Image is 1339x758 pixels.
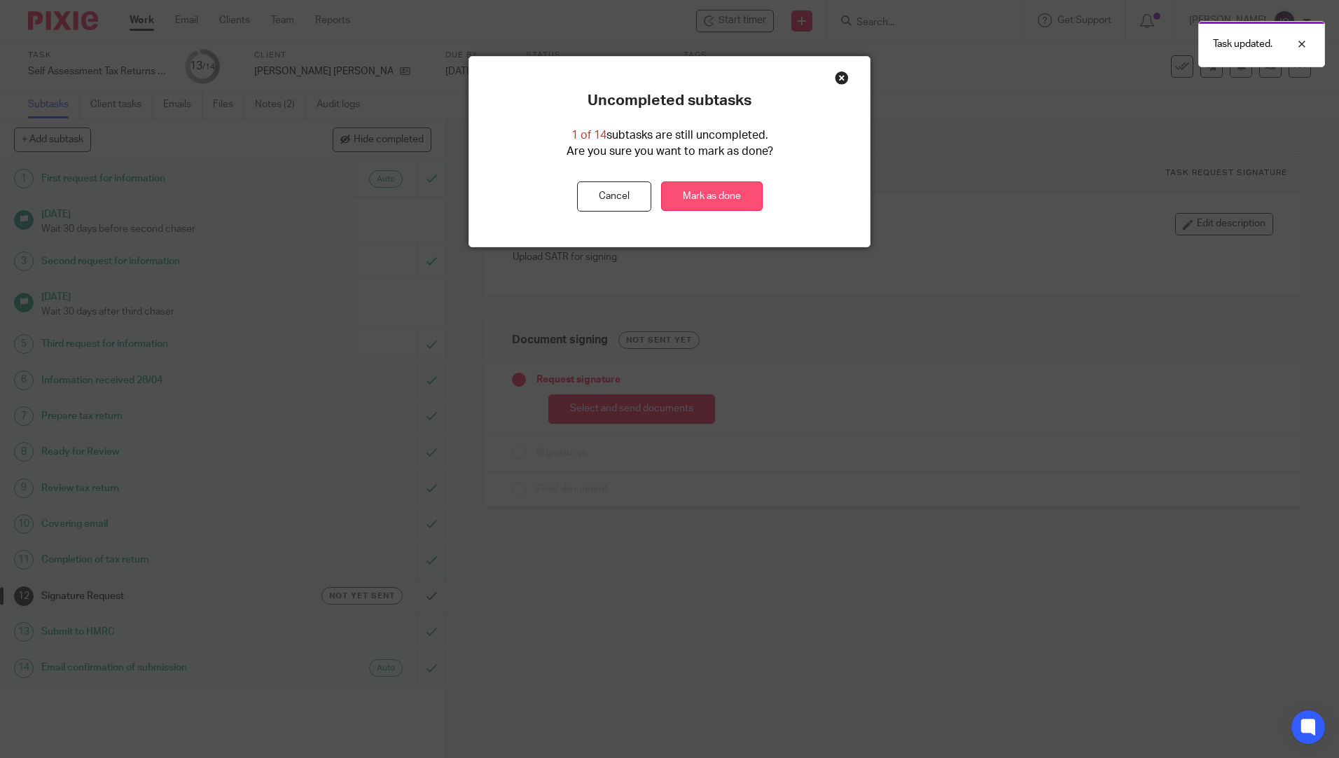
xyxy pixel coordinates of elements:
p: Are you sure you want to mark as done? [567,144,773,160]
p: Uncompleted subtasks [588,92,751,110]
button: Cancel [577,181,651,212]
a: Mark as done [661,181,763,212]
div: Close this dialog window [835,71,849,85]
p: Task updated. [1213,37,1272,51]
p: subtasks are still uncompleted. [571,128,768,144]
span: 1 of 14 [571,130,606,141]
